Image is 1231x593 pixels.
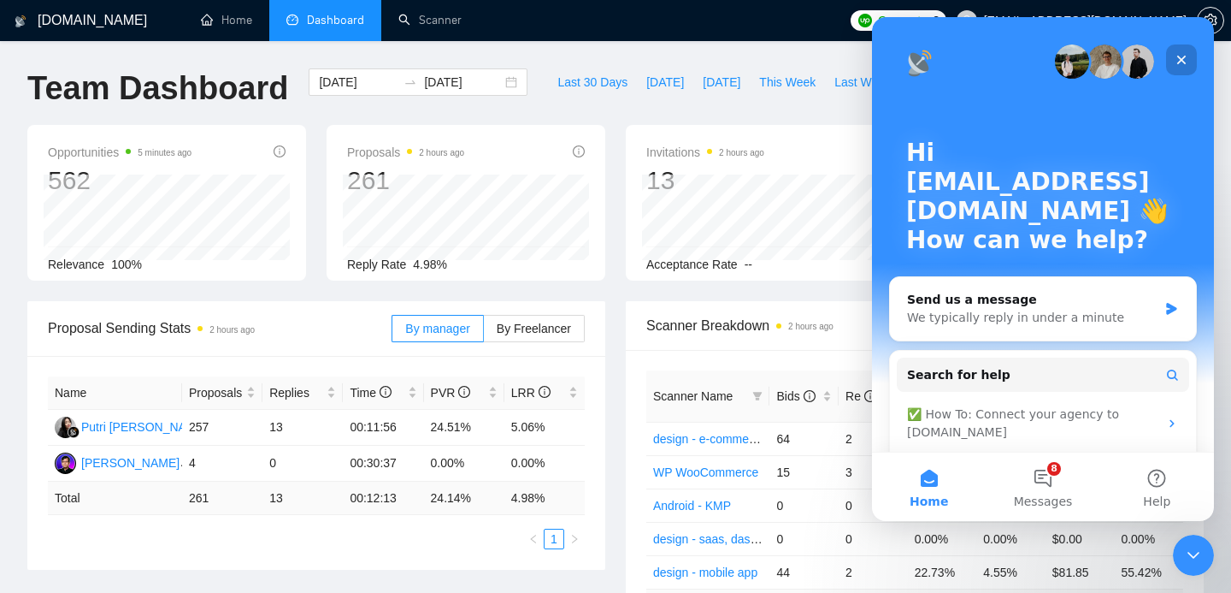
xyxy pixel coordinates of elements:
div: 261 [347,164,464,197]
div: Putri [PERSON_NAME] [81,418,208,436]
span: filter [749,383,766,409]
span: swap-right [403,75,417,89]
td: 0 [839,522,908,555]
td: 2 [839,555,908,589]
span: 3 [933,11,939,30]
button: left [523,529,544,549]
time: 5 minutes ago [138,148,191,157]
span: info-circle [864,390,876,402]
td: 3 [839,455,908,489]
span: Bids [776,389,815,403]
td: 0.00% [424,446,504,482]
h1: Team Dashboard [27,68,288,109]
li: Next Page [564,529,585,549]
div: 13 [646,164,764,197]
td: 44 [769,555,839,589]
a: PMPutri [PERSON_NAME] [55,419,208,433]
span: filter [752,391,763,401]
td: 0 [769,489,839,522]
img: gigradar-bm.png [68,426,80,438]
a: setting [1197,14,1224,27]
span: Scanner Breakdown [646,315,1183,336]
a: WP WooCommerce [653,466,758,479]
div: [PERSON_NAME] [81,454,180,472]
td: 13 [262,482,343,515]
a: AR[PERSON_NAME] [55,455,180,469]
span: By manager [405,322,469,335]
td: $0.00 [1045,522,1115,555]
span: info-circle [804,390,816,402]
td: 4.55% [976,555,1045,589]
span: LRR [511,386,551,400]
span: 4.98% [413,258,447,271]
th: Proposals [182,377,262,410]
li: 1 [544,529,564,549]
span: 100% [111,258,142,271]
a: design - e-commerce [653,432,766,446]
span: -- [745,258,752,271]
span: Re [845,389,876,403]
time: 2 hours ago [788,322,833,331]
a: 1 [545,530,563,549]
span: Opportunities [48,142,191,163]
div: 562 [48,164,191,197]
button: [DATE] [637,68,693,96]
a: homeHome [201,13,252,27]
td: 0.00% [504,446,585,482]
td: 0.00% [976,522,1045,555]
a: searchScanner [398,13,462,27]
td: 261 [182,482,262,515]
span: to [403,75,417,89]
img: AR [55,453,76,474]
td: 64 [769,422,839,455]
span: This Week [759,73,816,92]
span: dashboard [286,14,298,26]
button: setting [1197,7,1224,34]
img: PM [55,417,76,438]
td: 0 [262,446,343,482]
span: Invitations [646,142,764,163]
span: Proposals [189,383,243,402]
td: 4 [182,446,262,482]
time: 2 hours ago [209,325,255,335]
input: End date [424,73,502,92]
td: 0.00% [908,522,977,555]
td: 55.42% [1114,555,1183,589]
a: design - saas, dashboards [653,532,793,546]
span: Reply Rate [347,258,406,271]
td: 24.51% [424,410,504,446]
img: upwork-logo.png [858,14,872,27]
td: 2 [839,422,908,455]
td: 0 [839,489,908,522]
span: Acceptance Rate [646,258,738,271]
li: Previous Page [523,529,544,549]
td: 4.98 % [504,482,585,515]
button: This Week [750,68,825,96]
span: info-circle [573,145,585,157]
a: Android - KMP [653,499,731,513]
span: Last Week [834,73,891,92]
iframe: Intercom live chat [872,17,1214,521]
span: left [528,534,539,544]
td: 22.73% [908,555,977,589]
td: 00:30:37 [343,446,423,482]
span: info-circle [458,386,470,398]
td: 257 [182,410,262,446]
